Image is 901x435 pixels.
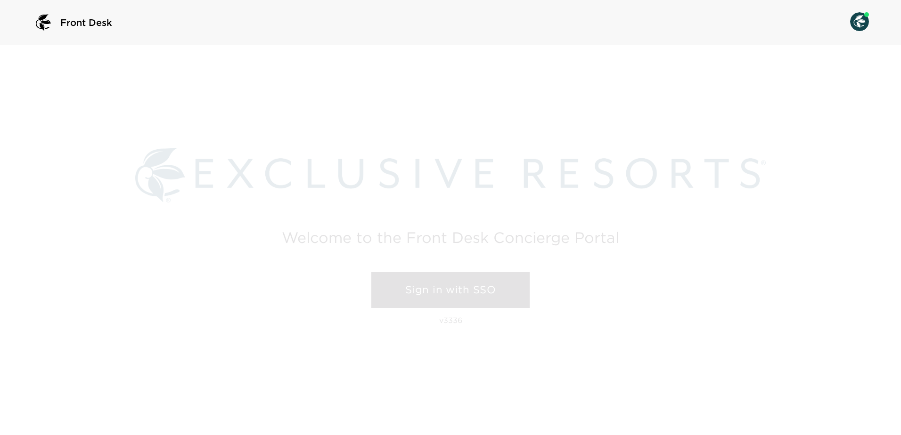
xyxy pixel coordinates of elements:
[439,315,462,325] p: v3336
[60,16,112,29] span: Front Desk
[850,12,869,31] img: User
[135,148,766,202] img: Exclusive Resorts logo
[282,230,619,245] h2: Welcome to the Front Desk Concierge Portal
[371,272,530,308] a: Sign in with SSO
[32,11,55,34] img: logo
